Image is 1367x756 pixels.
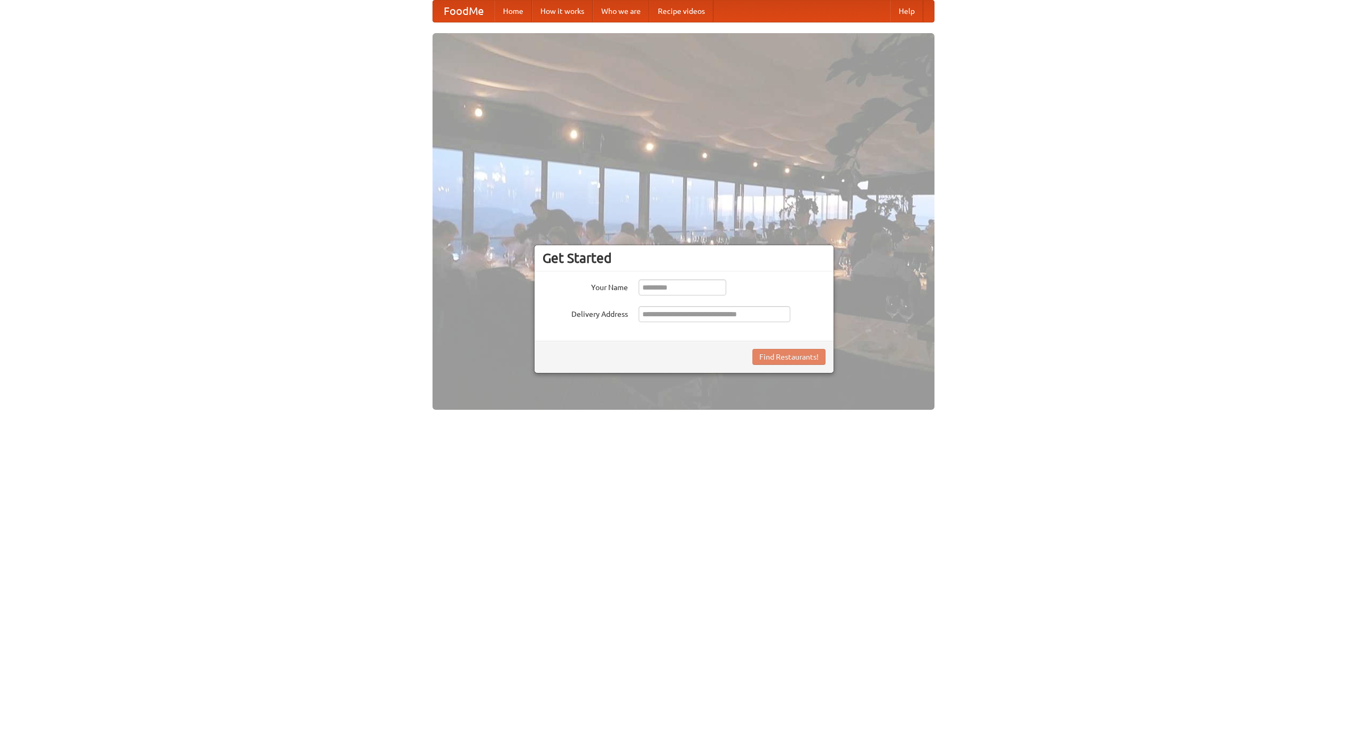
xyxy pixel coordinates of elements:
button: Find Restaurants! [752,349,826,365]
a: FoodMe [433,1,494,22]
a: Home [494,1,532,22]
h3: Get Started [543,250,826,266]
a: How it works [532,1,593,22]
label: Your Name [543,279,628,293]
a: Recipe videos [649,1,713,22]
a: Help [890,1,923,22]
label: Delivery Address [543,306,628,319]
a: Who we are [593,1,649,22]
